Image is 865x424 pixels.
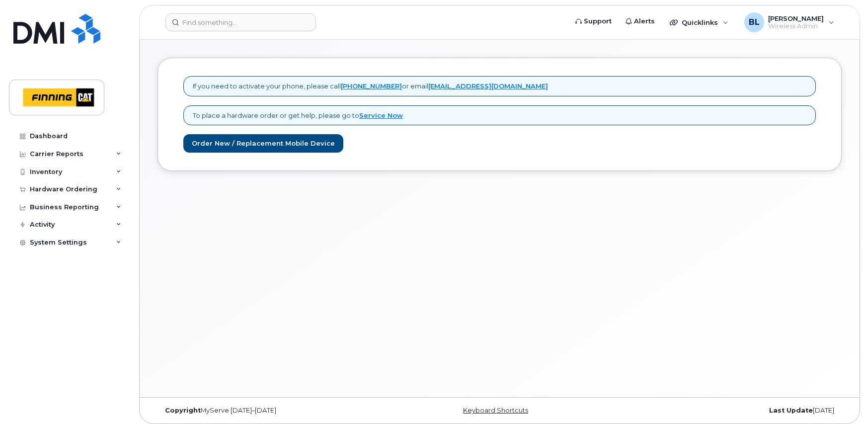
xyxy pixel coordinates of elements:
[463,407,528,414] a: Keyboard Shortcuts
[157,407,386,415] div: MyServe [DATE]–[DATE]
[183,134,343,153] a: Order New / Replacement Mobile Device
[193,111,403,120] p: To place a hardware order or get help, please go to
[165,407,201,414] strong: Copyright
[769,407,813,414] strong: Last Update
[428,82,548,90] a: [EMAIL_ADDRESS][DOMAIN_NAME]
[359,111,403,119] a: Service Now
[193,82,548,91] p: If you need to activate your phone, please call or email
[341,82,402,90] a: [PHONE_NUMBER]
[614,407,842,415] div: [DATE]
